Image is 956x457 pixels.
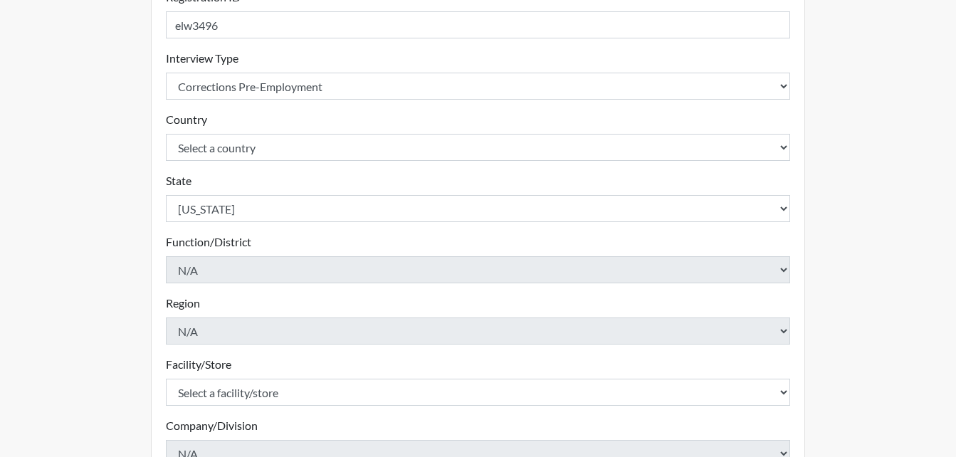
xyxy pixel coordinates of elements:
[166,172,191,189] label: State
[166,295,200,312] label: Region
[166,50,238,67] label: Interview Type
[166,356,231,373] label: Facility/Store
[166,417,258,434] label: Company/Division
[166,111,207,128] label: Country
[166,11,791,38] input: Insert a Registration ID, which needs to be a unique alphanumeric value for each interviewee
[166,233,251,251] label: Function/District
